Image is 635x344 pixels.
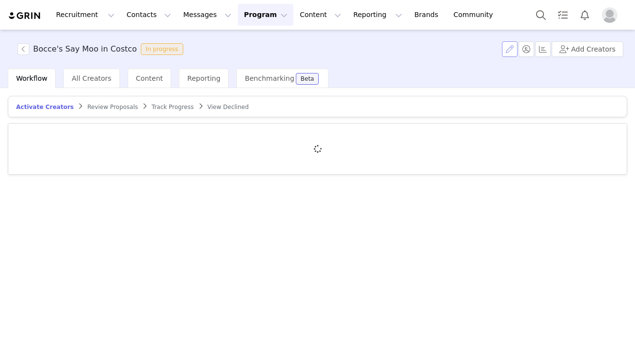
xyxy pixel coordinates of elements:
span: Review Proposals [87,104,138,110]
a: Community [448,4,503,26]
button: Profile [596,7,627,23]
a: Brands [408,4,447,26]
span: [object Object] [18,43,187,55]
span: Content [136,74,163,82]
button: Contacts [121,4,177,26]
button: Notifications [574,4,596,26]
button: Recruitment [50,4,120,26]
span: Reporting [187,74,220,82]
span: In progress [141,43,183,55]
span: All Creators [72,74,111,82]
button: Program [238,4,293,26]
h3: Bocce's Say Moo in Costco [33,43,137,55]
button: Add Creators [552,41,623,57]
div: Beta [301,76,314,82]
span: Benchmarking [245,74,294,82]
button: Search [530,4,552,26]
span: Workflow [16,74,47,82]
button: Content [294,4,347,26]
span: Track Progress [152,104,193,110]
img: grin logo [8,11,42,20]
a: Tasks [552,4,574,26]
span: View Declined [208,104,249,110]
img: placeholder-profile.jpg [602,7,617,23]
button: Reporting [347,4,408,26]
span: Activate Creators [16,104,74,110]
button: Messages [177,4,237,26]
